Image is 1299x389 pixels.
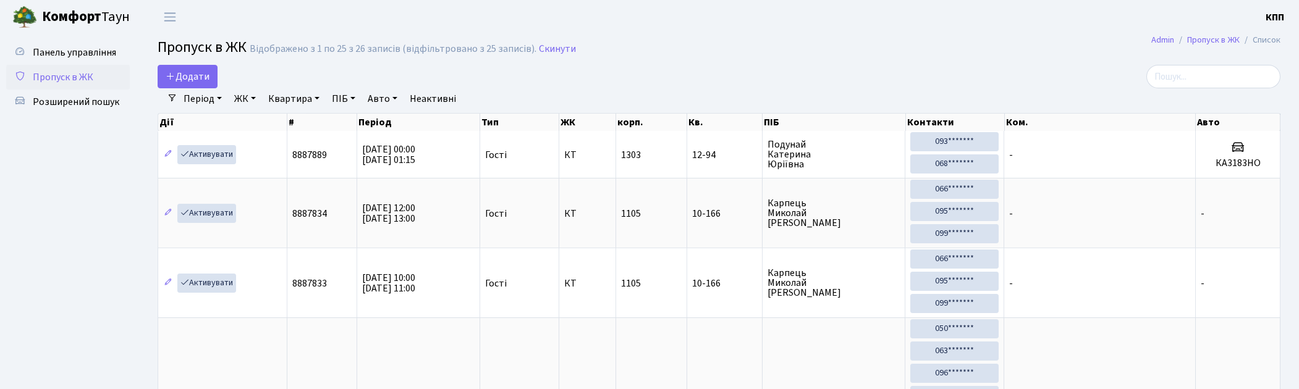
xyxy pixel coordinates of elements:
[768,140,900,169] span: Подунай Катерина Юріївна
[362,271,415,295] span: [DATE] 10:00 [DATE] 11:00
[362,201,415,225] span: [DATE] 12:00 [DATE] 13:00
[768,268,900,298] span: Карпець Миколай [PERSON_NAME]
[1009,277,1013,290] span: -
[1133,27,1299,53] nav: breadcrumb
[906,114,1005,131] th: Контакти
[292,207,327,220] span: 8887834
[158,114,287,131] th: Дії
[692,209,757,219] span: 10-166
[6,40,130,65] a: Панель управління
[362,143,415,167] span: [DATE] 00:00 [DATE] 01:15
[1146,65,1280,88] input: Пошук...
[166,70,209,83] span: Додати
[1266,10,1284,25] a: КПП
[287,114,357,131] th: #
[250,43,536,55] div: Відображено з 1 по 25 з 26 записів (відфільтровано з 25 записів).
[616,114,687,131] th: корп.
[621,148,641,162] span: 1303
[485,209,507,219] span: Гості
[1187,33,1240,46] a: Пропуск в ЖК
[177,274,236,293] a: Активувати
[6,65,130,90] a: Пропуск в ЖК
[1240,33,1280,47] li: Список
[485,278,507,288] span: Гості
[559,114,617,131] th: ЖК
[1196,114,1280,131] th: Авто
[1151,33,1174,46] a: Admin
[621,277,641,290] span: 1105
[6,90,130,114] a: Розширений пошук
[158,36,247,58] span: Пропуск в ЖК
[179,88,227,109] a: Період
[1009,207,1013,220] span: -
[1201,277,1204,290] span: -
[480,114,559,131] th: Тип
[292,148,327,162] span: 8887889
[539,43,576,55] a: Скинути
[263,88,324,109] a: Квартира
[158,65,218,88] a: Додати
[33,46,116,59] span: Панель управління
[687,114,763,131] th: Кв.
[768,198,900,228] span: Карпець Миколай [PERSON_NAME]
[33,70,93,84] span: Пропуск в ЖК
[692,150,757,160] span: 12-94
[327,88,360,109] a: ПІБ
[1266,10,1284,24] b: КПП
[564,278,611,288] span: КТ
[177,204,236,223] a: Активувати
[485,150,507,160] span: Гості
[1009,148,1013,162] span: -
[42,7,101,27] b: Комфорт
[692,278,757,288] span: 10-166
[177,145,236,164] a: Активувати
[292,277,327,290] span: 8887833
[1201,207,1204,220] span: -
[621,207,641,220] span: 1105
[564,150,611,160] span: КТ
[1005,114,1196,131] th: Ком.
[405,88,461,109] a: Неактивні
[154,7,185,27] button: Переключити навігацію
[33,95,119,109] span: Розширений пошук
[229,88,261,109] a: ЖК
[363,88,402,109] a: Авто
[12,5,37,30] img: logo.png
[763,114,905,131] th: ПІБ
[357,114,480,131] th: Період
[564,209,611,219] span: КТ
[42,7,130,28] span: Таун
[1201,157,1275,169] h5: КА3183НО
